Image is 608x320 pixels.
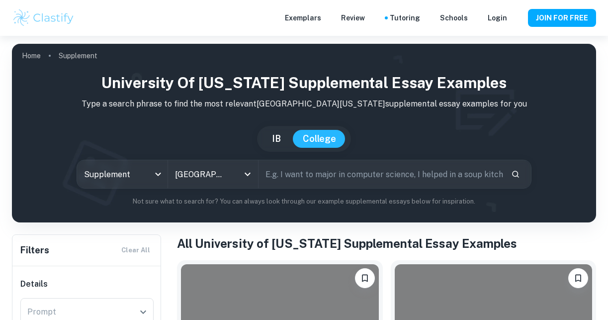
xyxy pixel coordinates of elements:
img: Clastify logo [12,8,75,28]
p: Not sure what to search for? You can always look through our example supplemental essays below fo... [20,197,588,207]
button: College [293,130,346,148]
button: Open [136,305,150,319]
h1: All University of [US_STATE] Supplemental Essay Examples [177,234,596,252]
button: Please log in to bookmark exemplars [568,268,588,288]
button: Please log in to bookmark exemplars [355,268,375,288]
h6: Details [20,278,154,290]
a: Schools [440,12,468,23]
p: Supplement [59,50,97,61]
h6: Filters [20,243,49,257]
p: Exemplars [285,12,321,23]
p: Review [341,12,365,23]
a: Tutoring [390,12,420,23]
button: IB [262,130,291,148]
button: Help and Feedback [515,15,520,20]
button: Open [241,167,255,181]
h1: University of [US_STATE] Supplemental Essay Examples [20,72,588,94]
img: profile cover [12,44,596,222]
a: Home [22,49,41,63]
p: Type a search phrase to find the most relevant [GEOGRAPHIC_DATA][US_STATE] supplemental essay exa... [20,98,588,110]
input: E.g. I want to major in computer science, I helped in a soup kitchen, I want to join the debate t... [259,160,503,188]
button: JOIN FOR FREE [528,9,596,27]
button: Search [507,166,524,183]
a: Login [488,12,507,23]
div: Supplement [77,160,167,188]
